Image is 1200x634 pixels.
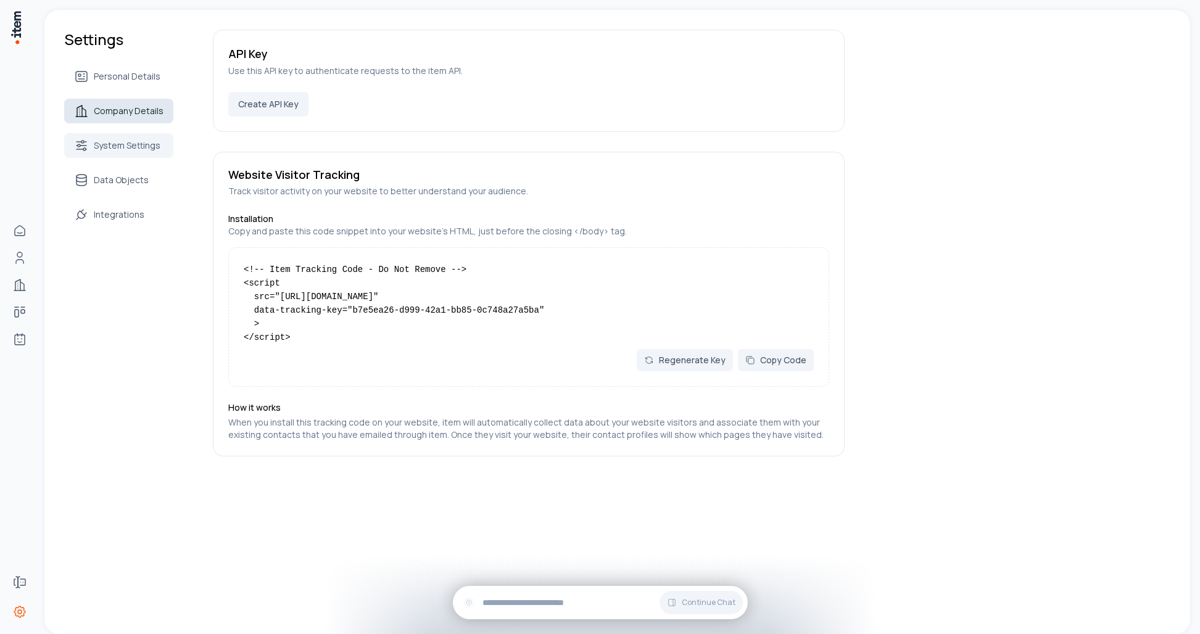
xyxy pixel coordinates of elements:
[228,225,829,237] p: Copy and paste this code snippet into your website's HTML, just before the closing </body> tag.
[10,10,22,45] img: Item Brain Logo
[64,99,173,123] a: Company Details
[228,65,829,77] p: Use this API key to authenticate requests to the item API.
[228,401,829,414] h4: How it works
[7,273,32,297] a: Companies
[64,202,173,227] a: Integrations
[745,354,806,366] div: Copy Code
[637,349,733,371] button: Regenerate Key
[94,174,149,186] span: Data Objects
[453,586,748,619] div: Continue Chat
[244,265,544,342] code: <!-- Item Tracking Code - Do Not Remove --> <script src="[URL][DOMAIN_NAME]" data-tracking-key="b...
[94,208,144,221] span: Integrations
[7,599,32,624] a: Settings
[7,300,32,324] a: deals
[64,133,173,158] a: System Settings
[7,218,32,243] a: Home
[7,245,32,270] a: Contacts
[64,64,173,89] a: Personal Details
[94,70,160,83] span: Personal Details
[228,92,308,117] button: Create API Key
[64,168,173,192] a: Data Objects
[94,139,160,152] span: System Settings
[228,45,829,62] h3: API Key
[738,349,814,371] button: Copy Code
[64,30,173,49] h1: Settings
[228,213,829,225] h4: Installation
[228,416,829,441] p: When you install this tracking code on your website, item will automatically collect data about y...
[228,167,528,182] h3: Website Visitor Tracking
[682,598,735,607] span: Continue Chat
[228,184,528,198] p: Track visitor activity on your website to better understand your audience.
[7,570,32,595] a: Forms
[660,591,743,614] button: Continue Chat
[94,105,163,117] span: Company Details
[7,327,32,352] a: Agents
